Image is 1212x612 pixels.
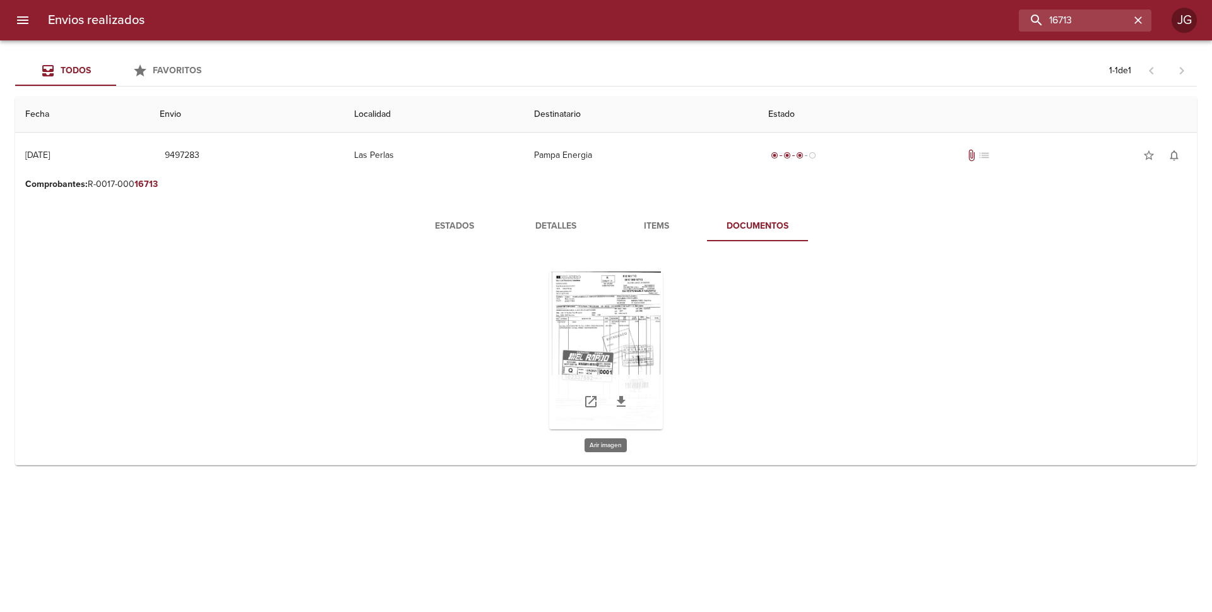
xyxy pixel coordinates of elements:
[758,97,1197,133] th: Estado
[809,152,816,159] span: radio_button_unchecked
[783,152,791,159] span: radio_button_checked
[715,219,800,234] span: Documentos
[153,65,201,76] span: Favoritos
[524,97,758,133] th: Destinatario
[1168,149,1180,162] span: notifications_none
[1136,64,1167,76] span: Pagina anterior
[25,150,50,160] div: [DATE]
[15,97,150,133] th: Fecha
[965,149,978,162] span: Tiene documentos adjuntos
[1161,143,1187,168] button: Activar notificaciones
[796,152,804,159] span: radio_button_checked
[771,152,778,159] span: radio_button_checked
[412,219,497,234] span: Estados
[25,178,1187,191] p: R-0017-000
[1172,8,1197,33] div: Abrir información de usuario
[768,149,819,162] div: En viaje
[606,387,636,417] a: Descargar
[513,219,598,234] span: Detalles
[1109,64,1131,77] p: 1 - 1 de 1
[8,5,38,35] button: menu
[614,219,699,234] span: Items
[1143,149,1155,162] span: star_border
[1136,143,1161,168] button: Agregar a favoritos
[1167,56,1197,86] span: Pagina siguiente
[978,149,990,162] span: No tiene pedido asociado
[134,179,158,189] em: 16713
[1172,8,1197,33] div: JG
[15,97,1197,465] table: Tabla de envíos del cliente
[344,133,524,178] td: Las Perlas
[150,97,344,133] th: Envio
[1019,9,1130,32] input: buscar
[160,144,205,167] button: 9497283
[15,56,217,86] div: Tabs Envios
[165,148,199,164] span: 9497283
[576,387,606,417] a: Abrir
[48,10,145,30] h6: Envios realizados
[524,133,758,178] td: Pampa Energia
[61,65,91,76] span: Todos
[404,211,808,241] div: Tabs detalle de guia
[25,179,88,189] b: Comprobantes :
[344,97,524,133] th: Localidad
